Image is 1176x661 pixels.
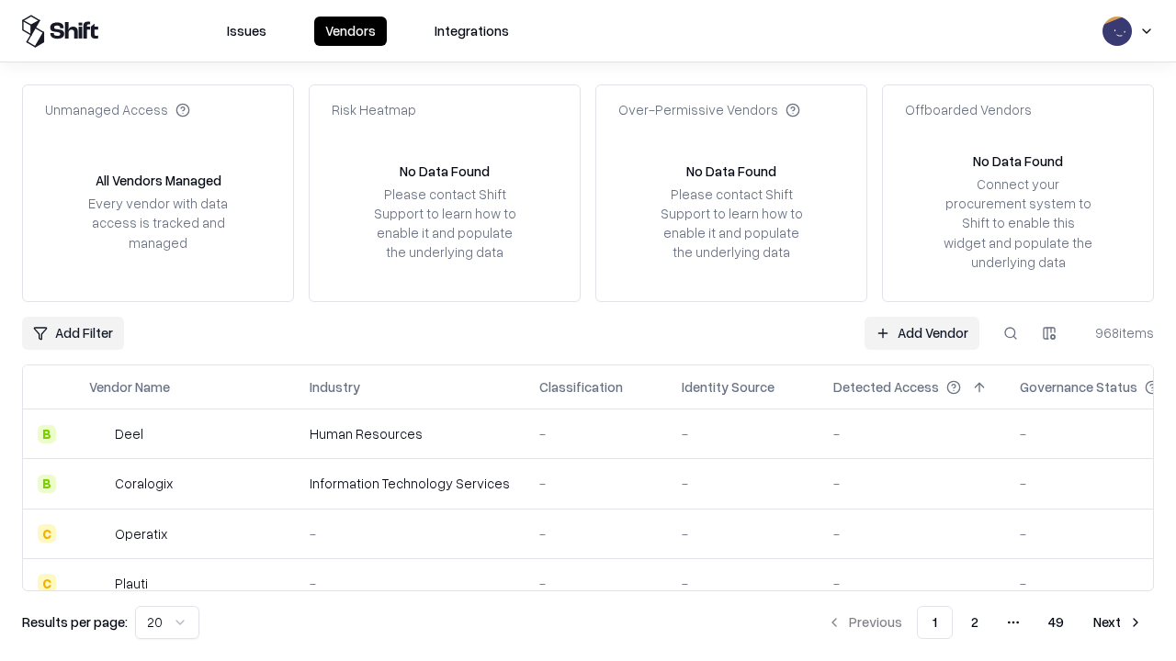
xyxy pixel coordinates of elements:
[1082,606,1154,639] button: Next
[618,100,800,119] div: Over-Permissive Vendors
[89,377,170,397] div: Vendor Name
[216,17,277,46] button: Issues
[38,425,56,443] div: B
[833,474,990,493] div: -
[368,185,521,263] div: Please contact Shift Support to learn how to enable it and populate the underlying data
[655,185,808,263] div: Please contact Shift Support to learn how to enable it and populate the underlying data
[115,474,173,493] div: Coralogix
[539,524,652,543] div: -
[686,162,776,181] div: No Data Found
[1034,606,1079,639] button: 49
[833,524,990,543] div: -
[942,174,1094,272] div: Connect your procurement system to Shift to enable this widget and populate the underlying data
[96,171,221,190] div: All Vendors Managed
[816,606,1154,639] nav: pagination
[682,424,804,443] div: -
[424,17,520,46] button: Integrations
[1080,323,1154,342] div: 968 items
[310,574,510,593] div: -
[917,606,953,639] button: 1
[45,100,190,119] div: Unmanaged Access
[115,574,148,593] div: Plauti
[89,425,107,443] img: Deel
[38,524,56,543] div: C
[89,524,107,543] img: Operatix
[38,475,56,493] div: B
[115,524,167,543] div: Operatix
[682,474,804,493] div: -
[332,100,416,119] div: Risk Heatmap
[82,194,234,252] div: Every vendor with data access is tracked and managed
[539,474,652,493] div: -
[973,151,1063,171] div: No Data Found
[22,317,124,350] button: Add Filter
[682,574,804,593] div: -
[682,377,775,397] div: Identity Source
[833,377,939,397] div: Detected Access
[115,424,143,443] div: Deel
[314,17,387,46] button: Vendors
[833,424,990,443] div: -
[956,606,993,639] button: 2
[400,162,490,181] div: No Data Found
[539,377,623,397] div: Classification
[905,100,1032,119] div: Offboarded Vendors
[22,612,128,632] p: Results per page:
[310,474,510,493] div: Information Technology Services
[310,377,360,397] div: Industry
[89,574,107,592] img: Plauti
[89,475,107,493] img: Coralogix
[865,317,979,350] a: Add Vendor
[1020,377,1137,397] div: Governance Status
[539,574,652,593] div: -
[539,424,652,443] div: -
[682,524,804,543] div: -
[310,524,510,543] div: -
[38,574,56,592] div: C
[310,424,510,443] div: Human Resources
[833,574,990,593] div: -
